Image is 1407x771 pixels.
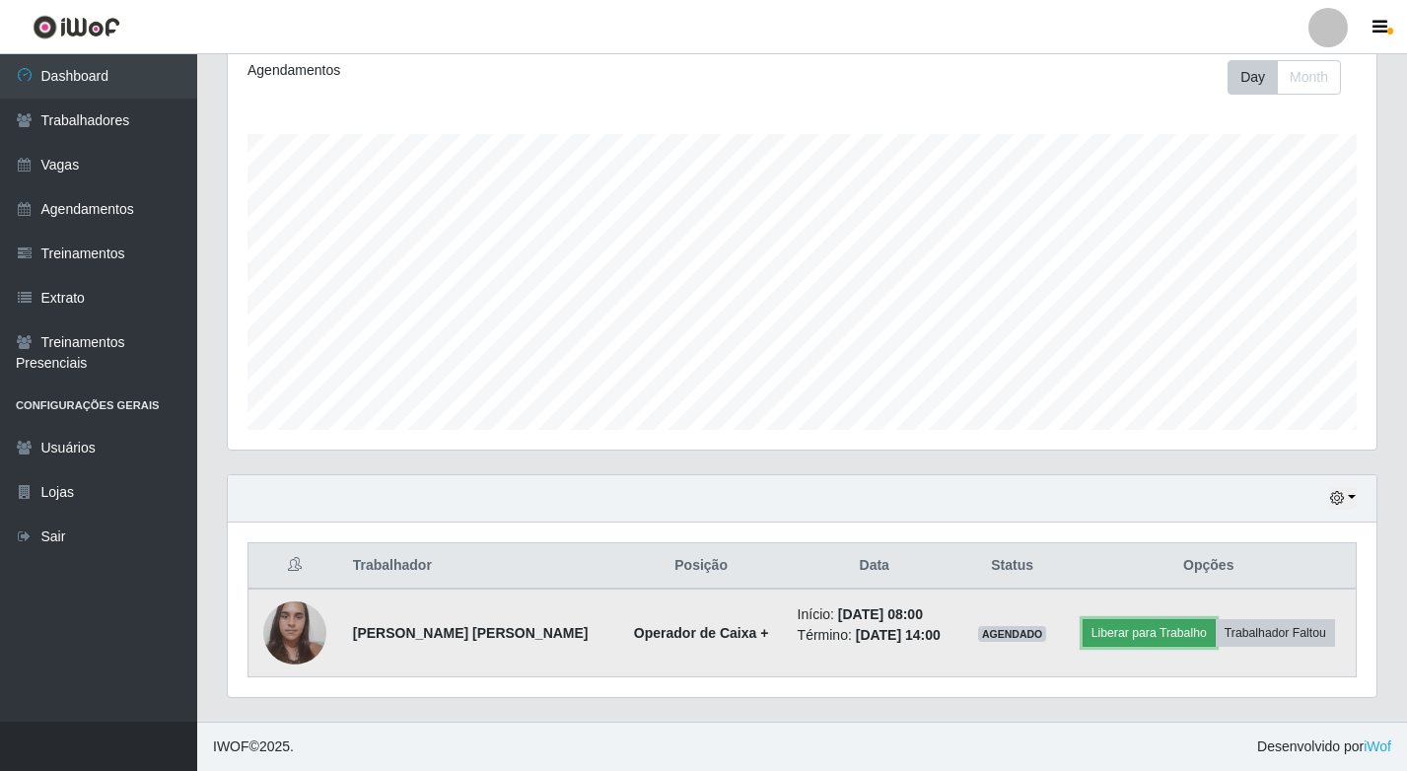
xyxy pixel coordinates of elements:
[963,543,1062,590] th: Status
[263,591,326,674] img: 1734444279146.jpeg
[1062,543,1357,590] th: Opções
[798,625,951,646] li: Término:
[213,736,294,757] span: © 2025 .
[1216,619,1335,647] button: Trabalhador Faltou
[634,625,769,641] strong: Operador de Caixa +
[1277,60,1341,95] button: Month
[213,738,249,754] span: IWOF
[1257,736,1391,757] span: Desenvolvido por
[341,543,617,590] th: Trabalhador
[786,543,963,590] th: Data
[247,60,692,81] div: Agendamentos
[353,625,589,641] strong: [PERSON_NAME] [PERSON_NAME]
[978,626,1047,642] span: AGENDADO
[1083,619,1216,647] button: Liberar para Trabalho
[798,604,951,625] li: Início:
[856,627,941,643] time: [DATE] 14:00
[838,606,923,622] time: [DATE] 08:00
[617,543,786,590] th: Posição
[1228,60,1357,95] div: Toolbar with button groups
[1364,738,1391,754] a: iWof
[33,15,120,39] img: CoreUI Logo
[1228,60,1278,95] button: Day
[1228,60,1341,95] div: First group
